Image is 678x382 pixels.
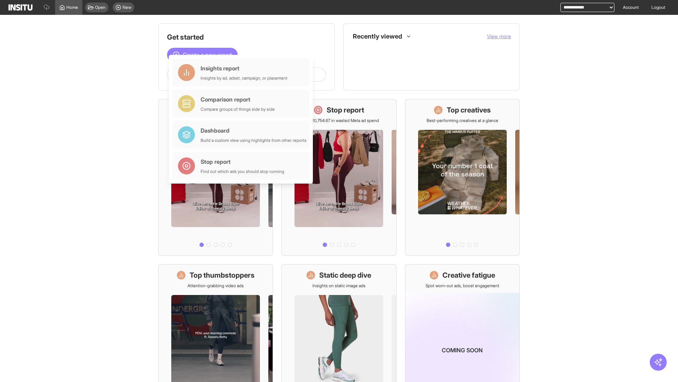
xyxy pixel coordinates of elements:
[167,48,238,62] button: Create a new report
[123,5,131,10] span: New
[201,157,284,166] div: Stop report
[201,126,307,135] div: Dashboard
[201,95,275,104] div: Comparison report
[405,99,520,256] a: Top creativesBest-performing creatives at a glance
[95,5,106,10] span: Open
[8,4,32,11] img: Logo
[158,99,273,256] a: What's live nowSee all active ads instantly
[313,283,365,289] p: Insights on static image ads
[447,105,491,115] h1: Top creatives
[201,169,284,174] div: Find out which ads you should stop running
[167,32,326,42] h1: Get started
[201,106,275,112] div: Compare groups of things side by side
[201,138,307,143] div: Build a custom view using highlights from other reports
[188,283,244,289] p: Attention-grabbing video ads
[201,75,287,81] div: Insights by ad, adset, campaign, or placement
[183,51,232,59] span: Create a new report
[281,99,396,256] a: Stop reportSave £20,754.67 in wasted Meta ad spend
[487,33,511,39] span: View more
[66,5,78,10] span: Home
[319,270,371,280] h1: Static deep dive
[201,64,287,73] div: Insights report
[427,118,498,123] p: Best-performing creatives at a glance
[299,118,379,123] p: Save £20,754.67 in wasted Meta ad spend
[327,105,364,115] h1: Stop report
[487,33,511,40] button: View more
[190,270,255,280] h1: Top thumbstoppers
